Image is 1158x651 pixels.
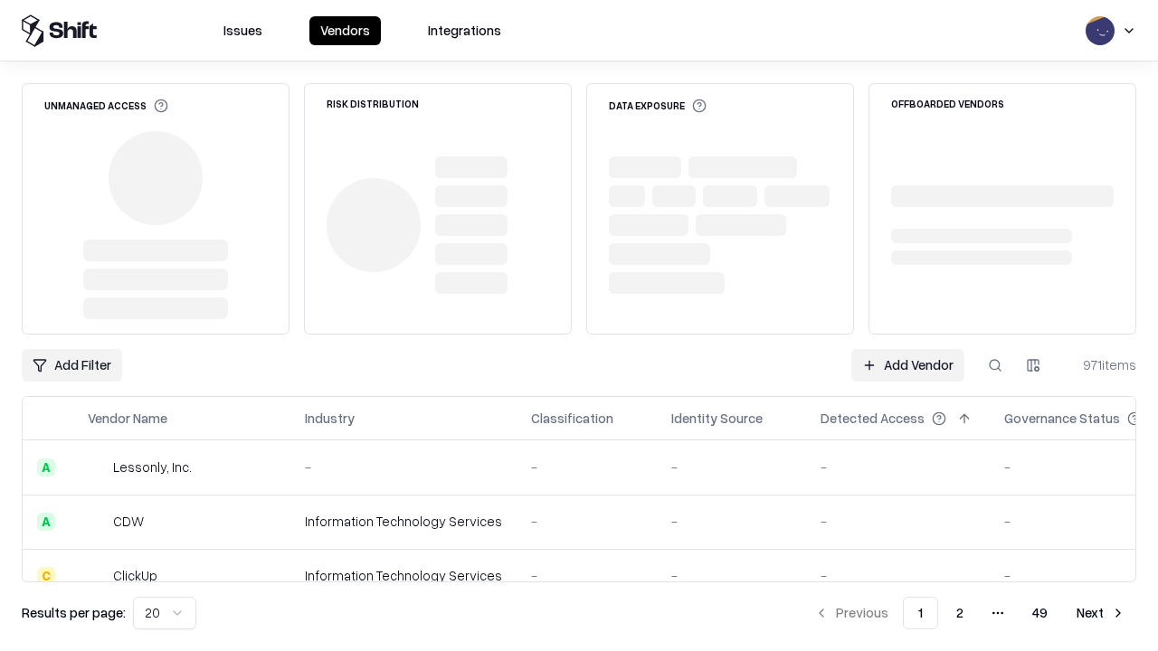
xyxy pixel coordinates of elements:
[531,566,642,585] div: -
[37,513,55,531] div: A
[821,512,975,531] div: -
[88,409,167,428] div: Vendor Name
[113,512,144,531] div: CDW
[88,458,106,476] img: Lessonly, Inc.
[821,458,975,476] div: -
[671,512,792,531] div: -
[37,458,55,476] div: A
[671,409,763,428] div: Identity Source
[22,603,126,622] p: Results per page:
[1004,409,1120,428] div: Governance Status
[213,16,273,45] button: Issues
[44,99,168,113] div: Unmanaged Access
[903,597,938,629] button: 1
[305,458,502,476] div: -
[309,16,381,45] button: Vendors
[1066,597,1136,629] button: Next
[88,513,106,531] img: CDW
[113,566,157,585] div: ClickUp
[891,99,1004,108] div: Offboarded Vendors
[305,409,355,428] div: Industry
[1064,355,1136,374] div: 971 items
[821,566,975,585] div: -
[305,566,502,585] div: Information Technology Services
[531,458,642,476] div: -
[417,16,512,45] button: Integrations
[671,458,792,476] div: -
[305,512,502,531] div: Information Technology Services
[113,458,192,476] div: Lessonly, Inc.
[671,566,792,585] div: -
[942,597,978,629] button: 2
[821,409,925,428] div: Detected Access
[327,99,419,108] div: Risk Distribution
[1018,597,1062,629] button: 49
[22,349,122,382] button: Add Filter
[851,349,964,382] a: Add Vendor
[37,567,55,585] div: C
[803,597,1136,629] nav: pagination
[531,409,613,428] div: Classification
[88,567,106,585] img: ClickUp
[531,512,642,531] div: -
[609,99,707,113] div: Data Exposure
